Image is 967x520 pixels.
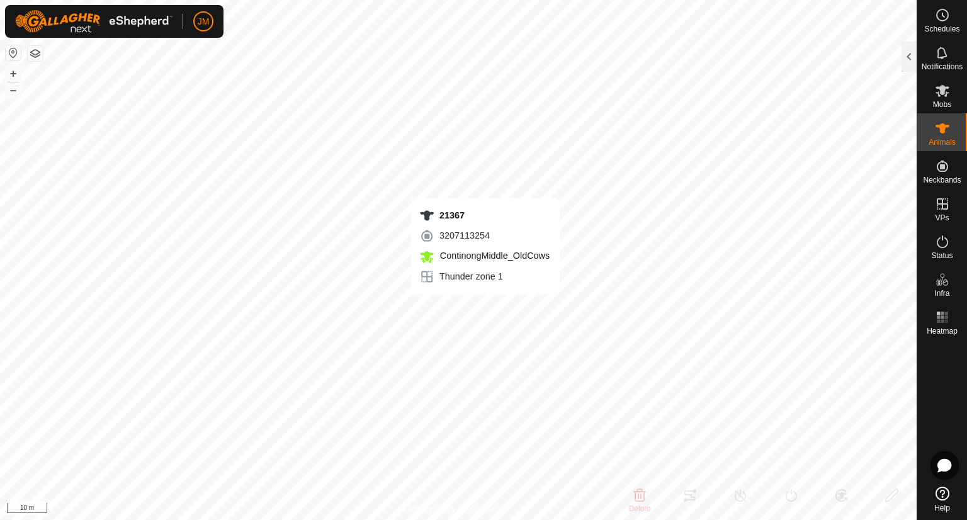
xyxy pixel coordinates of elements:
span: Status [931,252,953,259]
span: Neckbands [923,176,961,184]
span: JM [198,15,210,28]
span: Heatmap [927,327,958,335]
a: Contact Us [471,504,508,515]
button: – [6,82,21,98]
span: Infra [934,290,949,297]
span: Help [934,504,950,512]
span: Animals [929,138,956,146]
button: + [6,66,21,81]
div: 21367 [419,208,550,223]
span: Notifications [922,63,963,71]
a: Help [917,482,967,517]
div: Thunder zone 1 [419,269,550,285]
a: Privacy Policy [409,504,456,515]
button: Reset Map [6,45,21,60]
img: Gallagher Logo [15,10,172,33]
span: Mobs [933,101,951,108]
div: 3207113254 [419,228,550,243]
span: Schedules [924,25,959,33]
span: VPs [935,214,949,222]
button: Map Layers [28,46,43,61]
span: ContinongMiddle_OldCows [437,251,550,261]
